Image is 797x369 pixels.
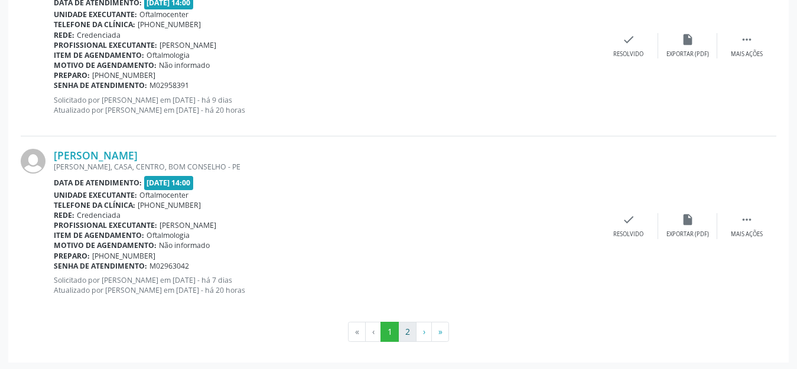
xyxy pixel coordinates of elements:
[54,30,74,40] b: Rede:
[54,80,147,90] b: Senha de atendimento:
[77,30,121,40] span: Credenciada
[731,230,763,239] div: Mais ações
[54,40,157,50] b: Profissional executante:
[54,261,147,271] b: Senha de atendimento:
[159,240,210,250] span: Não informado
[139,190,188,200] span: Oftalmocenter
[54,19,135,30] b: Telefone da clínica:
[666,230,709,239] div: Exportar (PDF)
[416,322,432,342] button: Go to next page
[92,251,155,261] span: [PHONE_NUMBER]
[160,220,216,230] span: [PERSON_NAME]
[54,220,157,230] b: Profissional executante:
[149,261,189,271] span: M02963042
[613,230,643,239] div: Resolvido
[740,213,753,226] i: 
[54,200,135,210] b: Telefone da clínica:
[54,60,157,70] b: Motivo de agendamento:
[398,322,417,342] button: Go to page 2
[54,275,599,295] p: Solicitado por [PERSON_NAME] em [DATE] - há 7 dias Atualizado por [PERSON_NAME] em [DATE] - há 20...
[54,230,144,240] b: Item de agendamento:
[54,149,138,162] a: [PERSON_NAME]
[666,50,709,58] div: Exportar (PDF)
[138,19,201,30] span: [PHONE_NUMBER]
[159,60,210,70] span: Não informado
[681,213,694,226] i: insert_drive_file
[92,70,155,80] span: [PHONE_NUMBER]
[147,50,190,60] span: Oftalmologia
[380,322,399,342] button: Go to page 1
[681,33,694,46] i: insert_drive_file
[54,210,74,220] b: Rede:
[622,33,635,46] i: check
[740,33,753,46] i: 
[54,162,599,172] div: [PERSON_NAME], CASA, CENTRO, BOM CONSELHO - PE
[144,176,194,190] span: [DATE] 14:00
[149,80,189,90] span: M02958391
[160,40,216,50] span: [PERSON_NAME]
[147,230,190,240] span: Oftalmologia
[613,50,643,58] div: Resolvido
[139,9,188,19] span: Oftalmocenter
[21,149,45,174] img: img
[54,70,90,80] b: Preparo:
[431,322,449,342] button: Go to last page
[54,251,90,261] b: Preparo:
[138,200,201,210] span: [PHONE_NUMBER]
[54,240,157,250] b: Motivo de agendamento:
[622,213,635,226] i: check
[54,50,144,60] b: Item de agendamento:
[54,9,137,19] b: Unidade executante:
[54,95,599,115] p: Solicitado por [PERSON_NAME] em [DATE] - há 9 dias Atualizado por [PERSON_NAME] em [DATE] - há 20...
[54,190,137,200] b: Unidade executante:
[77,210,121,220] span: Credenciada
[21,322,776,342] ul: Pagination
[54,178,142,188] b: Data de atendimento:
[731,50,763,58] div: Mais ações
